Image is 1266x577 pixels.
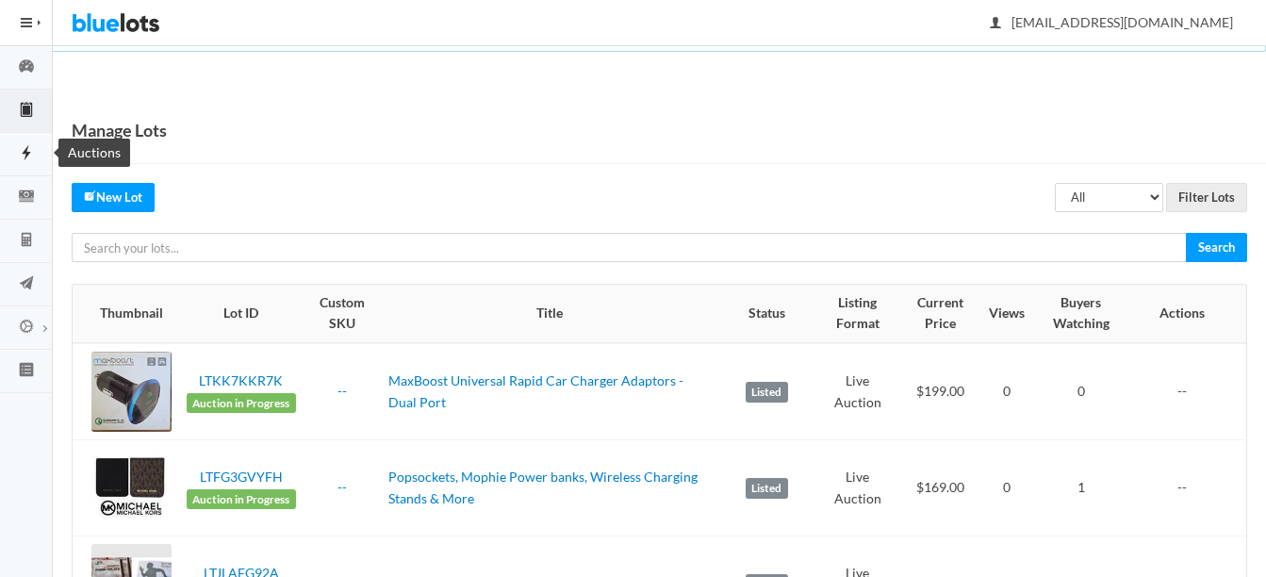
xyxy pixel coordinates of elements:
[986,15,1005,33] ion-icon: person
[899,440,981,536] td: $169.00
[981,285,1032,343] th: Views
[1129,343,1246,440] td: --
[1186,233,1247,262] input: Search
[199,372,283,388] a: LTKK7KKR7K
[73,285,179,343] th: Thumbnail
[899,285,981,343] th: Current Price
[304,285,381,343] th: Custom SKU
[72,183,155,212] a: createNew Lot
[179,285,304,343] th: Lot ID
[899,343,981,440] td: $199.00
[981,440,1032,536] td: 0
[1166,183,1247,212] input: Filter Lots
[187,393,296,414] span: Auction in Progress
[337,479,347,495] a: --
[1129,440,1246,536] td: --
[1032,343,1129,440] td: 0
[815,343,899,440] td: Live Auction
[981,343,1032,440] td: 0
[718,285,815,343] th: Status
[1032,440,1129,536] td: 1
[72,233,1187,262] input: Search your lots...
[72,116,167,144] h1: Manage Lots
[991,14,1233,30] span: [EMAIL_ADDRESS][DOMAIN_NAME]
[388,469,698,506] a: Popsockets, Mophie Power banks, Wireless Charging Stands & More
[746,382,788,403] label: Listed
[58,139,130,167] div: Auctions
[381,285,718,343] th: Title
[1129,285,1246,343] th: Actions
[815,285,899,343] th: Listing Format
[1032,285,1129,343] th: Buyers Watching
[388,372,683,410] a: MaxBoost Universal Rapid Car Charger Adaptors - Dual Port
[84,190,96,202] ion-icon: create
[746,478,788,499] label: Listed
[815,440,899,536] td: Live Auction
[200,469,283,485] a: LTFG3GVYFH
[337,383,347,399] a: --
[187,489,296,510] span: Auction in Progress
